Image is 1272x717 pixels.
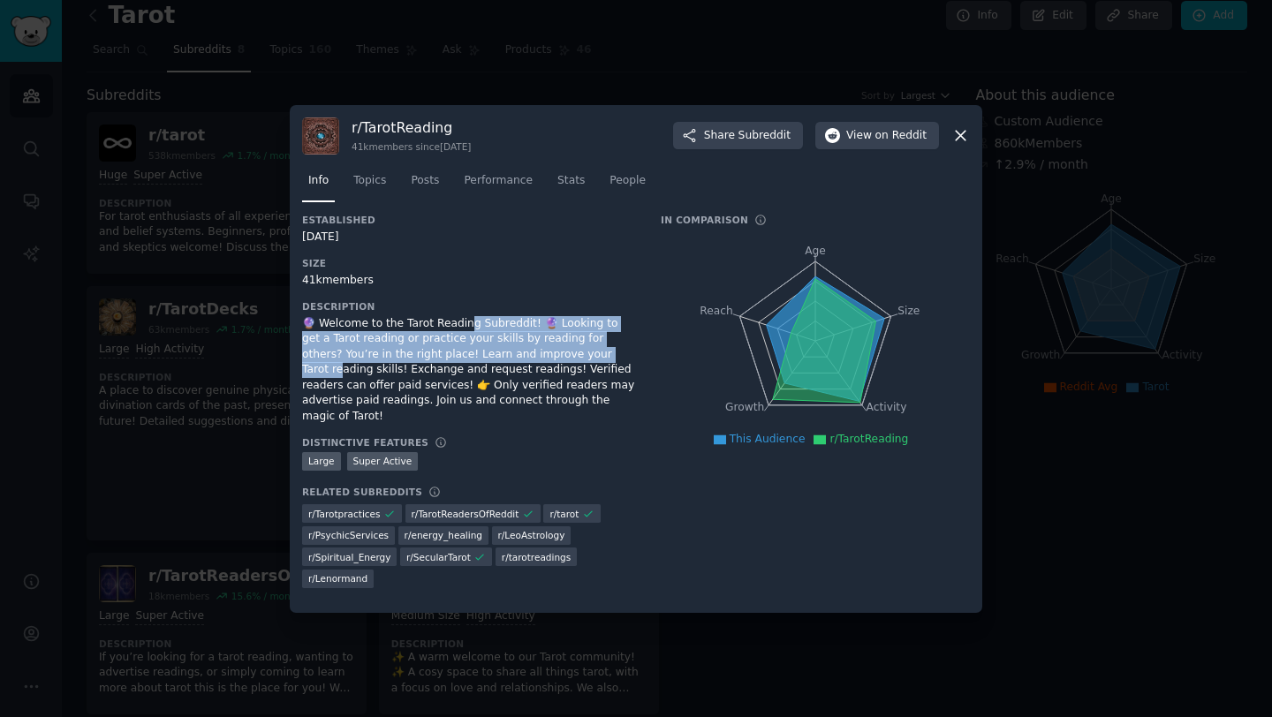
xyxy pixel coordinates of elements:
[875,128,927,144] span: on Reddit
[897,304,920,316] tspan: Size
[302,167,335,203] a: Info
[302,436,428,449] h3: Distinctive Features
[412,508,519,520] span: r/ TarotReadersOfReddit
[302,316,636,425] div: 🔮 Welcome to the Tarot Reading Subreddit! 🔮 Looking to get a Tarot reading or practice your skill...
[846,128,927,144] span: View
[815,122,939,150] button: Viewon Reddit
[502,551,571,563] span: r/ tarotreadings
[609,173,646,189] span: People
[302,214,636,226] h3: Established
[673,122,803,150] button: ShareSubreddit
[308,173,329,189] span: Info
[302,273,636,289] div: 41k members
[738,128,791,144] span: Subreddit
[829,433,908,445] span: r/TarotReading
[867,401,907,413] tspan: Activity
[661,214,748,226] h3: In Comparison
[700,304,733,316] tspan: Reach
[704,128,791,144] span: Share
[551,167,591,203] a: Stats
[464,173,533,189] span: Performance
[498,529,565,541] span: r/ LeoAstrology
[302,486,422,498] h3: Related Subreddits
[405,167,445,203] a: Posts
[557,173,585,189] span: Stats
[352,140,471,153] div: 41k members since [DATE]
[411,173,439,189] span: Posts
[347,452,419,471] div: Super Active
[302,300,636,313] h3: Description
[549,508,579,520] span: r/ tarot
[730,433,806,445] span: This Audience
[353,173,386,189] span: Topics
[405,529,482,541] span: r/ energy_healing
[603,167,652,203] a: People
[347,167,392,203] a: Topics
[308,572,367,585] span: r/ Lenormand
[302,230,636,245] div: [DATE]
[302,452,341,471] div: Large
[302,257,636,269] h3: Size
[352,118,471,137] h3: r/ TarotReading
[308,508,381,520] span: r/ Tarotpractices
[458,167,539,203] a: Performance
[308,529,389,541] span: r/ PsychicServices
[725,401,764,413] tspan: Growth
[406,551,471,563] span: r/ SecularTarot
[308,551,390,563] span: r/ Spiritual_Energy
[302,117,339,155] img: TarotReading
[805,245,826,257] tspan: Age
